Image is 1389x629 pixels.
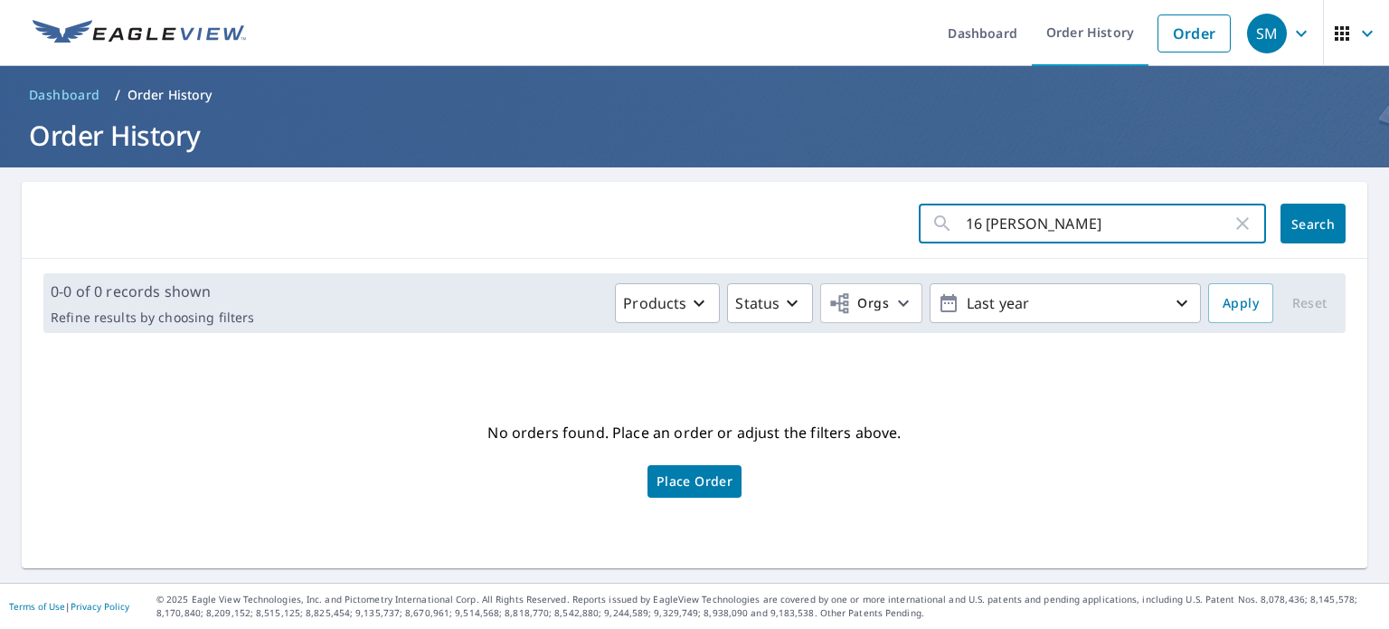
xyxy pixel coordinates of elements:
h1: Order History [22,117,1367,154]
p: No orders found. Place an order or adjust the filters above. [487,418,901,447]
span: Place Order [657,477,732,486]
a: Privacy Policy [71,600,129,613]
div: SM [1247,14,1287,53]
a: Order [1157,14,1231,52]
button: Apply [1208,283,1273,323]
p: Products [623,292,686,314]
li: / [115,84,120,106]
p: Order History [128,86,213,104]
p: © 2025 Eagle View Technologies, Inc. and Pictometry International Corp. All Rights Reserved. Repo... [156,593,1380,620]
span: Orgs [828,292,889,315]
p: | [9,601,129,612]
button: Search [1280,204,1346,243]
a: Place Order [647,465,742,498]
button: Status [727,283,813,323]
input: Address, Report #, Claim ID, etc. [966,198,1232,249]
span: Apply [1223,292,1259,315]
button: Last year [930,283,1201,323]
p: Status [735,292,780,314]
p: Refine results by choosing filters [51,310,254,326]
p: 0-0 of 0 records shown [51,281,254,302]
img: EV Logo [33,20,246,47]
a: Dashboard [22,81,108,110]
a: Terms of Use [9,600,65,613]
button: Orgs [820,283,922,323]
nav: breadcrumb [22,81,1367,110]
button: Products [615,283,720,323]
p: Last year [959,288,1171,319]
span: Dashboard [29,86,100,104]
span: Search [1295,215,1331,233]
